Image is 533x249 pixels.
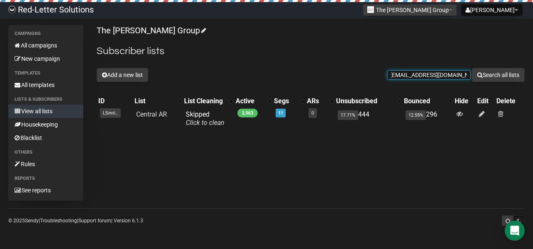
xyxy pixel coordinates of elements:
[182,95,234,107] th: List Cleaning: No sort applied, activate to apply an ascending sort
[8,105,83,118] a: View all lists
[97,68,148,82] button: Add a new list
[98,97,131,105] div: ID
[8,52,83,65] a: New campaign
[477,97,493,105] div: Edit
[25,218,39,224] a: Sendy
[495,95,525,107] th: Delete: No sort applied, sorting is disabled
[8,6,16,13] img: 983279c4004ba0864fc8a668c650e103
[8,216,143,225] p: © 2025 | | | Version 6.1.3
[8,184,83,197] a: See reports
[97,25,205,35] a: The [PERSON_NAME] Group
[305,95,334,107] th: ARs: No sort applied, activate to apply an ascending sort
[496,97,523,105] div: Delete
[274,97,297,105] div: Segs
[307,97,326,105] div: ARs
[8,147,83,157] li: Others
[100,108,121,118] span: LSmti..
[402,95,453,107] th: Bounced: No sort applied, activate to apply an ascending sort
[134,97,174,105] div: List
[237,109,258,117] span: 2,063
[363,4,457,16] button: The [PERSON_NAME] Group
[186,119,224,127] a: Click to clean
[336,97,394,105] div: Unsubscribed
[461,4,523,16] button: [PERSON_NAME]
[133,95,182,107] th: List: No sort applied, activate to apply an ascending sort
[8,118,83,131] a: Housekeeping
[8,29,83,39] li: Campaigns
[8,174,83,184] li: Reports
[186,110,224,127] span: Skipped
[136,110,167,118] a: Central AR
[8,95,83,105] li: Lists & subscribers
[505,221,525,241] div: Open Intercom Messenger
[234,95,272,107] th: Active: No sort applied, activate to apply an ascending sort
[78,218,111,224] a: Support forum
[453,95,476,107] th: Hide: No sort applied, sorting is disabled
[278,110,283,116] a: 11
[40,218,77,224] a: Troubleshooting
[367,6,374,13] img: 32.jpg
[8,131,83,144] a: Blacklist
[404,97,445,105] div: Bounced
[8,78,83,92] a: All templates
[334,107,402,130] td: 444
[334,95,402,107] th: Unsubscribed: No sort applied, activate to apply an ascending sort
[402,107,453,130] td: 296
[236,97,264,105] div: Active
[455,97,474,105] div: Hide
[406,110,426,120] span: 12.55%
[8,157,83,171] a: Rules
[476,95,495,107] th: Edit: No sort applied, sorting is disabled
[8,68,83,78] li: Templates
[338,110,358,120] span: 17.71%
[8,39,83,52] a: All campaigns
[97,44,525,59] h2: Subscriber lists
[311,110,314,116] a: 0
[97,95,133,107] th: ID: No sort applied, sorting is disabled
[472,68,525,82] button: Search all lists
[184,97,226,105] div: List Cleaning
[272,95,305,107] th: Segs: No sort applied, activate to apply an ascending sort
